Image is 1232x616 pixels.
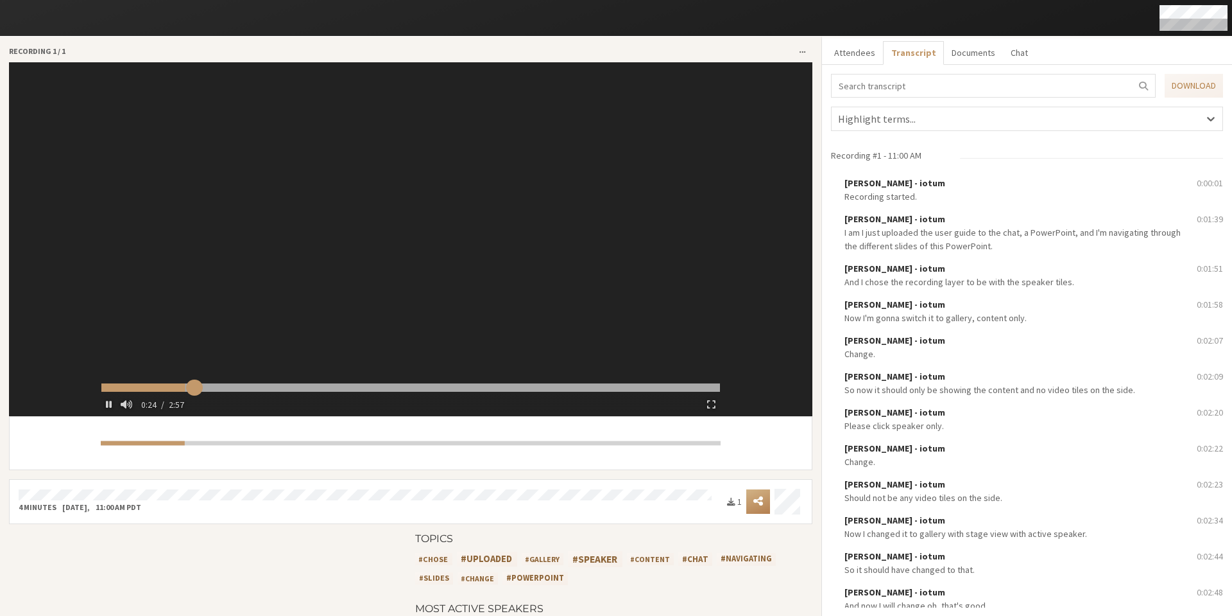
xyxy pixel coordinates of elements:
[1197,177,1223,190] div: 0:00:01
[627,553,674,565] div: #content
[522,553,563,565] div: #gallery
[944,41,1003,65] button: Documents
[844,586,945,598] span: [PERSON_NAME] - iotum
[844,564,975,576] span: So it should have changed to that.
[844,276,1074,288] span: And I chose the recording layer to be with the speaker tiles.
[831,74,1156,98] input: Search transcript
[746,489,770,514] button: Open menu
[1197,478,1223,491] div: 0:02:23
[1197,298,1223,312] div: 0:01:58
[415,553,452,566] div: #chose
[678,552,713,566] div: #chat
[844,312,1027,324] span: Now I'm gonna switch it to gallery, content only.
[844,600,988,612] span: And now I will change oh, that's good.
[96,502,141,513] div: 11:00 AM PDT
[1197,370,1223,383] div: 0:02:09
[844,227,1181,252] span: I am I just uploaded the user guide to the chat, a PowerPoint, and I'm navigating through the dif...
[844,191,917,202] span: Recording started.
[1197,262,1223,276] div: 0:01:51
[137,395,161,415] time: 0:24
[844,177,945,189] span: [PERSON_NAME] - iotum
[844,384,1135,396] span: So now it should only be showing the content and no video tiles on the side.
[62,502,90,513] div: [DATE] ,
[844,443,945,454] span: [PERSON_NAME] - iotum
[883,41,943,65] button: Transcript
[1165,74,1223,98] a: Download
[844,550,945,562] span: [PERSON_NAME] - iotum
[844,492,1002,504] span: Should not be any video tiles on the side.
[727,495,742,509] div: 1 downloads
[826,149,960,177] div: Recording #1 - 11:00 AM
[502,572,568,585] div: #powerpoint
[1197,586,1223,599] div: 0:02:48
[161,395,164,415] span: /
[1197,334,1223,348] div: 0:02:07
[792,42,812,62] button: Open menu
[844,371,945,382] span: [PERSON_NAME] - iotum
[826,41,883,65] button: Attendees
[458,572,498,585] div: #change
[1003,41,1036,65] button: Chat
[844,420,944,432] span: Please click speaker only.
[844,263,945,274] span: [PERSON_NAME] - iotum
[844,407,945,418] span: [PERSON_NAME] - iotum
[415,572,453,585] div: #slides
[19,502,56,513] div: 4 minutes
[844,515,945,526] span: [PERSON_NAME] - iotum
[844,348,875,360] span: Change.
[1197,514,1223,527] div: 0:02:34
[844,456,875,468] span: Change.
[717,553,776,566] div: #navigating
[415,533,812,545] h4: Topics
[4,46,787,57] div: Recording 1 / 1
[1197,406,1223,419] div: 0:02:20
[844,213,945,225] span: [PERSON_NAME] - iotum
[1197,213,1223,226] div: 0:01:39
[457,552,517,567] div: #uploaded
[415,603,812,615] h4: Most active speakers
[1197,442,1223,455] div: 0:02:22
[1197,550,1223,563] div: 0:02:44
[844,479,945,490] span: [PERSON_NAME] - iotum
[844,335,945,346] span: [PERSON_NAME] - iotum
[568,551,622,567] div: #speaker
[844,528,1087,540] span: Now I changed it to gallery with stage view with active speaker.
[844,299,945,310] span: [PERSON_NAME] - iotum
[164,395,189,415] time: 2:57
